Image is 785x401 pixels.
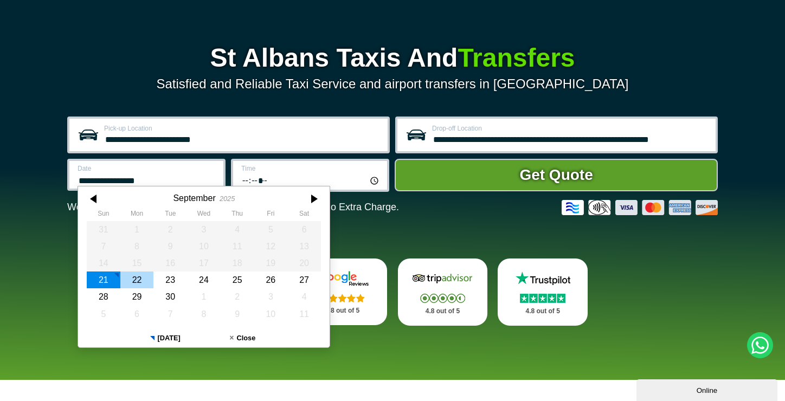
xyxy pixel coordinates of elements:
[287,221,321,238] div: 06 September 2025
[120,271,154,288] div: 22 September 2025
[87,255,120,271] div: 14 September 2025
[254,255,288,271] div: 19 September 2025
[221,288,254,305] div: 02 October 2025
[298,258,388,325] a: Google Stars 4.8 out of 5
[254,221,288,238] div: 05 September 2025
[221,306,254,322] div: 09 October 2025
[320,294,365,302] img: Stars
[510,305,576,318] p: 4.8 out of 5
[254,238,288,255] div: 12 September 2025
[187,238,221,255] div: 10 September 2025
[87,271,120,288] div: 21 September 2025
[254,288,288,305] div: 03 October 2025
[187,306,221,322] div: 08 October 2025
[120,238,154,255] div: 08 September 2025
[120,288,154,305] div: 29 September 2025
[187,210,221,221] th: Wednesday
[398,258,488,326] a: Tripadvisor Stars 4.8 out of 5
[241,165,381,172] label: Time
[120,255,154,271] div: 15 September 2025
[153,271,187,288] div: 23 September 2025
[310,270,375,287] img: Google
[187,255,221,271] div: 17 September 2025
[120,221,154,238] div: 01 September 2025
[221,210,254,221] th: Thursday
[153,210,187,221] th: Tuesday
[173,193,215,203] div: September
[562,200,718,215] img: Credit And Debit Cards
[458,43,575,72] span: Transfers
[204,329,281,347] button: Close
[187,288,221,305] div: 01 October 2025
[87,306,120,322] div: 05 October 2025
[220,195,235,203] div: 2025
[287,210,321,221] th: Saturday
[221,271,254,288] div: 25 September 2025
[221,221,254,238] div: 04 September 2025
[520,294,565,303] img: Stars
[254,271,288,288] div: 26 September 2025
[120,210,154,221] th: Monday
[126,329,204,347] button: [DATE]
[287,306,321,322] div: 11 October 2025
[120,306,154,322] div: 06 October 2025
[395,159,718,191] button: Get Quote
[310,304,376,318] p: 4.8 out of 5
[275,202,399,212] span: The Car at No Extra Charge.
[410,270,475,287] img: Tripadvisor
[153,221,187,238] div: 02 September 2025
[67,76,718,92] p: Satisfied and Reliable Taxi Service and airport transfers in [GEOGRAPHIC_DATA]
[87,221,120,238] div: 31 August 2025
[254,306,288,322] div: 10 October 2025
[287,271,321,288] div: 27 September 2025
[153,255,187,271] div: 16 September 2025
[287,238,321,255] div: 13 September 2025
[87,238,120,255] div: 07 September 2025
[510,270,575,287] img: Trustpilot
[287,288,321,305] div: 04 October 2025
[636,377,780,401] iframe: chat widget
[432,125,709,132] label: Drop-off Location
[187,221,221,238] div: 03 September 2025
[153,306,187,322] div: 07 October 2025
[104,125,381,132] label: Pick-up Location
[254,210,288,221] th: Friday
[67,45,718,71] h1: St Albans Taxis And
[287,255,321,271] div: 20 September 2025
[420,294,465,303] img: Stars
[67,202,399,213] p: We Now Accept Card & Contactless Payment In
[498,258,588,326] a: Trustpilot Stars 4.8 out of 5
[153,238,187,255] div: 09 September 2025
[221,255,254,271] div: 18 September 2025
[87,210,120,221] th: Sunday
[78,165,217,172] label: Date
[221,238,254,255] div: 11 September 2025
[87,288,120,305] div: 28 September 2025
[153,288,187,305] div: 30 September 2025
[187,271,221,288] div: 24 September 2025
[410,305,476,318] p: 4.8 out of 5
